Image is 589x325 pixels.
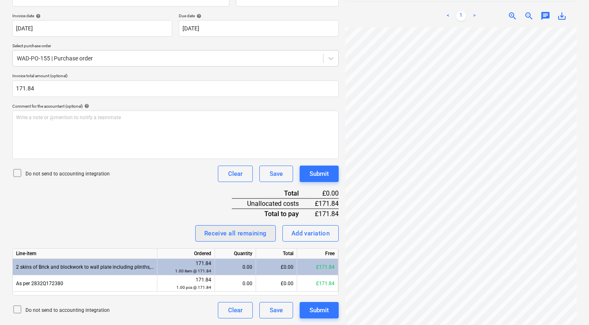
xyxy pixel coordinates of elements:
span: help [83,104,89,108]
div: Unallocated costs [232,198,312,209]
small: 1.00 item @ 171.84 [175,269,211,273]
div: Save [270,305,283,316]
div: Due date [179,13,339,18]
input: Invoice date not specified [12,20,172,37]
div: £171.84 [297,275,338,292]
div: Invoice date [12,13,172,18]
div: Total [256,249,297,259]
div: Total [232,189,312,198]
div: Quantity [215,249,256,259]
iframe: Chat Widget [548,286,589,325]
input: Due date not specified [179,20,339,37]
span: 2 skins of Brick and blockwork to wall plate including plinths, internal walls and insulation [16,264,215,270]
button: Add variation [282,225,339,242]
span: help [195,14,201,18]
button: Submit [300,166,339,182]
div: 0.00 [218,259,252,275]
div: Line-item [13,249,157,259]
div: 171.84 [161,276,211,291]
div: Clear [228,305,243,316]
div: Total to pay [232,209,312,219]
div: £0.00 [256,275,297,292]
a: Previous page [443,11,453,21]
small: 1.00 pcs @ 171.84 [176,285,211,290]
div: Save [270,168,283,179]
span: save_alt [557,11,567,21]
input: Invoice total amount (optional) [12,81,339,97]
div: Receive all remaining [204,228,267,239]
p: Select purchase order [12,43,339,50]
a: Page 1 is your current page [456,11,466,21]
span: chat [540,11,550,21]
button: Clear [218,166,253,182]
div: Comment for the accountant (optional) [12,104,339,109]
div: £171.84 [312,198,339,209]
p: Do not send to accounting integration [25,171,110,177]
span: zoom_out [524,11,534,21]
button: Save [259,166,293,182]
span: zoom_in [508,11,517,21]
div: Clear [228,168,243,179]
button: Submit [300,302,339,318]
div: Submit [310,168,329,179]
div: £171.84 [297,259,338,275]
button: Receive all remaining [195,225,276,242]
button: Save [259,302,293,318]
div: 0.00 [218,275,252,292]
button: Clear [218,302,253,318]
p: Invoice total amount (optional) [12,73,339,80]
div: £0.00 [312,189,339,198]
div: £0.00 [256,259,297,275]
p: Do not send to accounting integration [25,307,110,314]
span: help [34,14,41,18]
div: Free [297,249,338,259]
div: Add variation [291,228,330,239]
div: £171.84 [312,209,339,219]
div: 171.84 [161,260,211,275]
div: Submit [310,305,329,316]
div: Ordered [157,249,215,259]
div: As per 2832Q172380 [13,275,157,292]
a: Next page [469,11,479,21]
